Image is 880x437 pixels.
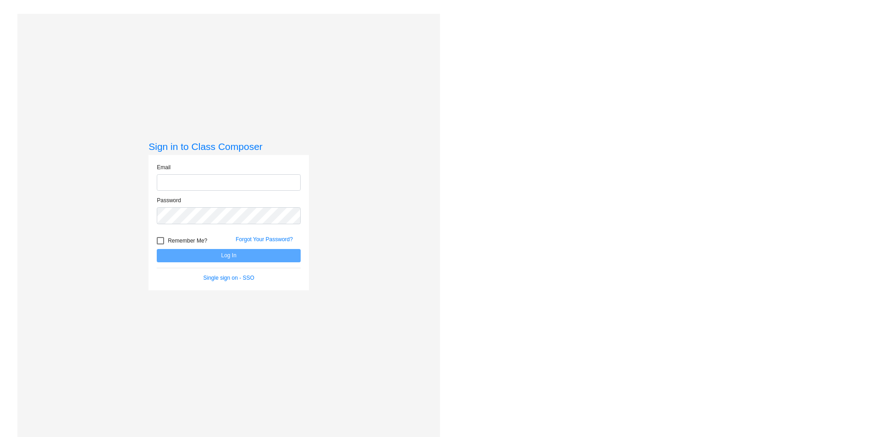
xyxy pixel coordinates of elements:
button: Log In [157,249,301,262]
a: Forgot Your Password? [236,236,293,243]
a: Single sign on - SSO [203,275,254,281]
label: Password [157,196,181,205]
label: Email [157,163,170,171]
h3: Sign in to Class Composer [148,141,309,152]
span: Remember Me? [168,235,207,246]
